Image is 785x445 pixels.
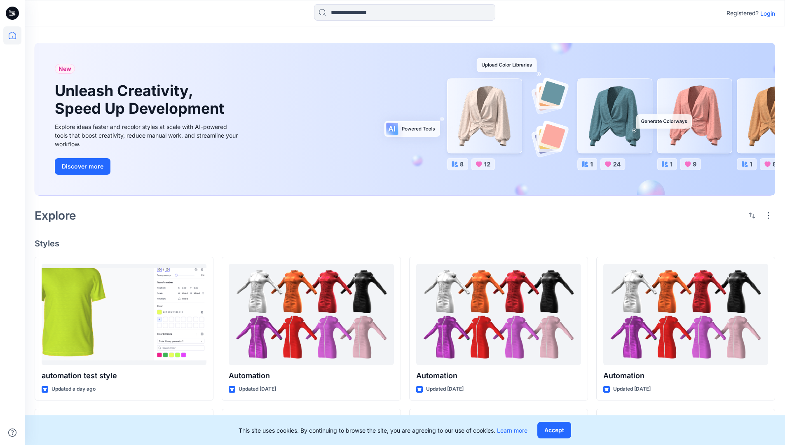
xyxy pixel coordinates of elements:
[55,122,240,148] div: Explore ideas faster and recolor styles at scale with AI-powered tools that boost creativity, red...
[55,158,110,175] button: Discover more
[52,385,96,393] p: Updated a day ago
[42,370,206,382] p: automation test style
[239,426,527,435] p: This site uses cookies. By continuing to browse the site, you are agreeing to our use of cookies.
[497,427,527,434] a: Learn more
[229,264,394,365] a: Automation
[416,264,581,365] a: Automation
[239,385,276,393] p: Updated [DATE]
[726,8,759,18] p: Registered?
[603,264,768,365] a: Automation
[416,370,581,382] p: Automation
[426,385,464,393] p: Updated [DATE]
[55,82,228,117] h1: Unleash Creativity, Speed Up Development
[55,158,240,175] a: Discover more
[537,422,571,438] button: Accept
[760,9,775,18] p: Login
[59,64,71,74] span: New
[613,385,651,393] p: Updated [DATE]
[35,239,775,248] h4: Styles
[603,370,768,382] p: Automation
[42,264,206,365] a: automation test style
[35,209,76,222] h2: Explore
[229,370,394,382] p: Automation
